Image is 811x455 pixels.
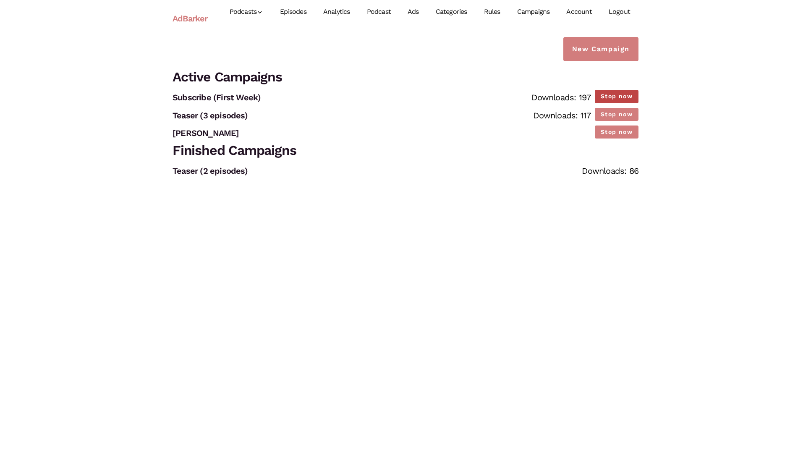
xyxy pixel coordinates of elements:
[595,90,638,103] button: Stop now
[173,128,239,138] a: [PERSON_NAME]
[173,92,261,102] a: Subscribe (First Week)
[533,108,591,123] div: Downloads: 117
[563,37,638,61] a: New Campaign
[582,163,638,178] div: Downloads: 86
[531,90,591,105] div: Downloads: 197
[173,141,638,160] h2: Finished Campaigns
[173,67,638,86] h2: Active Campaigns
[173,110,248,120] a: Teaser (3 episodes)
[595,126,638,139] button: Stop now
[173,166,248,176] a: Teaser (2 episodes)
[595,108,638,121] button: Stop now
[173,9,208,28] a: AdBarker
